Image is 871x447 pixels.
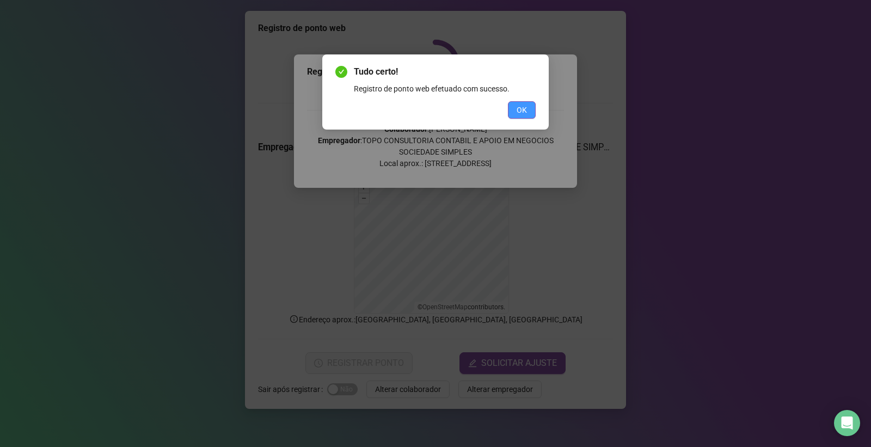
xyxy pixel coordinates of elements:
[517,104,527,116] span: OK
[834,410,860,436] div: Open Intercom Messenger
[354,65,536,78] span: Tudo certo!
[354,83,536,95] div: Registro de ponto web efetuado com sucesso.
[508,101,536,119] button: OK
[335,66,347,78] span: check-circle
